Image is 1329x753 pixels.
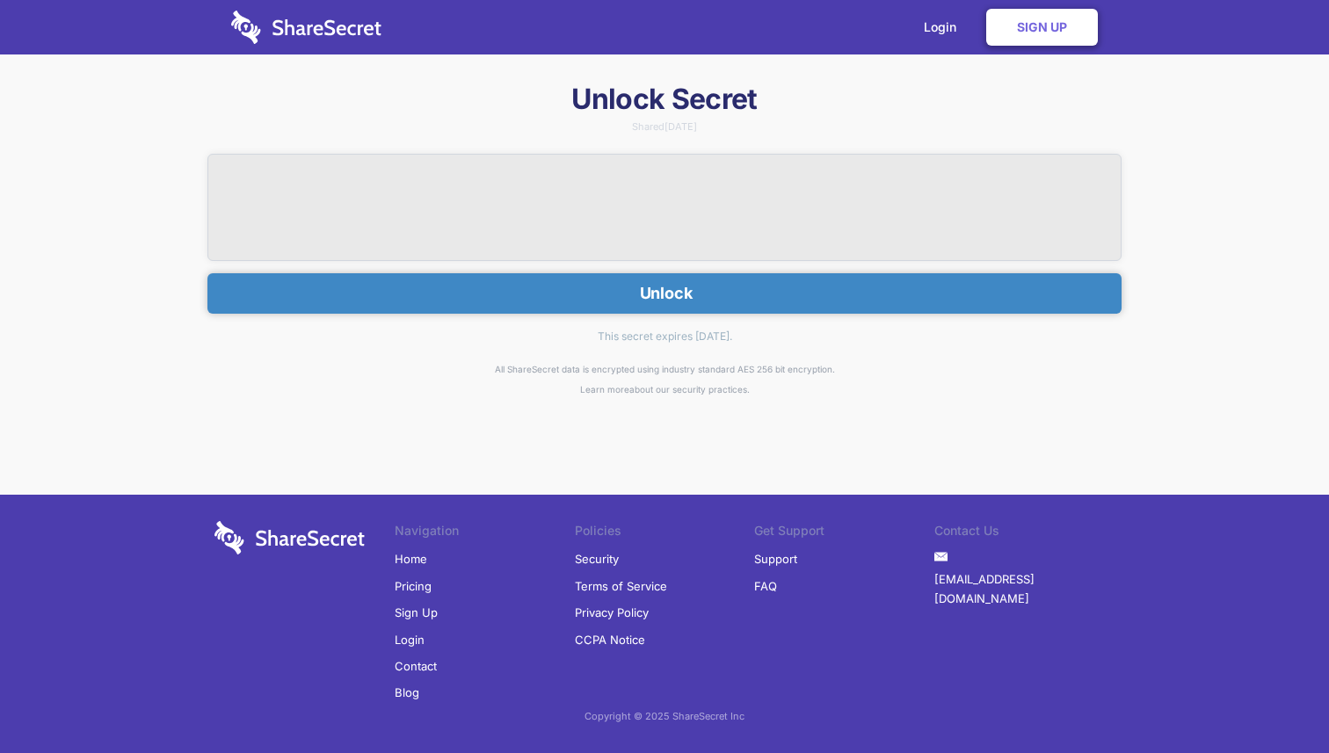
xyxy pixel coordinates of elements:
[580,384,629,395] a: Learn more
[575,546,619,572] a: Security
[395,626,425,653] a: Login
[934,521,1115,546] li: Contact Us
[395,653,437,679] a: Contact
[207,122,1122,132] div: Shared [DATE]
[231,11,381,44] img: logo-wordmark-white-trans-d4663122ce5f474addd5e946df7df03e33cb6a1c49d2221995e7729f52c070b2.svg
[207,81,1122,118] h1: Unlock Secret
[754,521,934,546] li: Get Support
[575,626,645,653] a: CCPA Notice
[214,521,365,554] img: logo-wordmark-white-trans-d4663122ce5f474addd5e946df7df03e33cb6a1c49d2221995e7729f52c070b2.svg
[207,359,1122,399] div: All ShareSecret data is encrypted using industry standard AES 256 bit encryption. about our secur...
[754,573,777,599] a: FAQ
[395,521,575,546] li: Navigation
[934,566,1115,612] a: [EMAIL_ADDRESS][DOMAIN_NAME]
[575,573,667,599] a: Terms of Service
[395,546,427,572] a: Home
[986,9,1098,46] a: Sign Up
[395,679,419,706] a: Blog
[395,599,438,626] a: Sign Up
[754,546,797,572] a: Support
[395,573,432,599] a: Pricing
[207,314,1122,359] div: This secret expires [DATE].
[575,521,755,546] li: Policies
[207,273,1122,314] button: Unlock
[575,599,649,626] a: Privacy Policy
